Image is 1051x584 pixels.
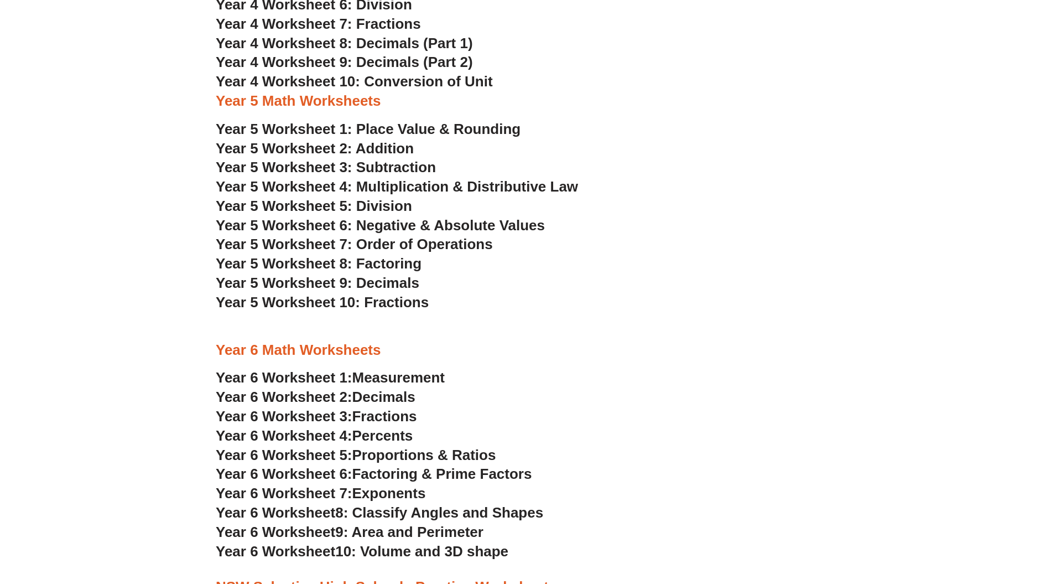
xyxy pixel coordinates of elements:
[335,524,483,540] span: 9: Area and Perimeter
[352,408,417,425] span: Fractions
[216,466,352,482] span: Year 6 Worksheet 6:
[216,35,473,51] a: Year 4 Worksheet 8: Decimals (Part 1)
[216,54,473,70] a: Year 4 Worksheet 9: Decimals (Part 2)
[216,485,425,502] a: Year 6 Worksheet 7:Exponents
[216,140,414,157] a: Year 5 Worksheet 2: Addition
[216,447,496,463] a: Year 6 Worksheet 5:Proportions & Ratios
[352,485,426,502] span: Exponents
[216,217,545,234] a: Year 5 Worksheet 6: Negative & Absolute Values
[216,427,352,444] span: Year 6 Worksheet 4:
[216,543,335,560] span: Year 6 Worksheet
[216,466,532,482] a: Year 6 Worksheet 6:Factoring & Prime Factors
[216,121,521,137] a: Year 5 Worksheet 1: Place Value & Rounding
[216,524,483,540] a: Year 6 Worksheet9: Area and Perimeter
[216,504,335,521] span: Year 6 Worksheet
[352,427,413,444] span: Percents
[216,198,412,214] a: Year 5 Worksheet 5: Division
[216,275,419,291] a: Year 5 Worksheet 9: Decimals
[216,159,436,175] a: Year 5 Worksheet 3: Subtraction
[216,294,429,311] a: Year 5 Worksheet 10: Fractions
[352,466,532,482] span: Factoring & Prime Factors
[216,485,352,502] span: Year 6 Worksheet 7:
[216,236,493,252] a: Year 5 Worksheet 7: Order of Operations
[352,447,496,463] span: Proportions & Ratios
[216,389,352,405] span: Year 6 Worksheet 2:
[335,504,543,521] span: 8: Classify Angles and Shapes
[216,427,413,444] a: Year 6 Worksheet 4:Percents
[352,369,445,386] span: Measurement
[867,459,1051,584] iframe: Chat Widget
[216,178,578,195] a: Year 5 Worksheet 4: Multiplication & Distributive Law
[216,92,835,111] h3: Year 5 Math Worksheets
[216,369,445,386] a: Year 6 Worksheet 1:Measurement
[216,447,352,463] span: Year 6 Worksheet 5:
[216,408,352,425] span: Year 6 Worksheet 3:
[335,543,508,560] span: 10: Volume and 3D shape
[216,341,835,360] h3: Year 6 Math Worksheets
[216,389,415,405] a: Year 6 Worksheet 2:Decimals
[352,389,415,405] span: Decimals
[216,369,352,386] span: Year 6 Worksheet 1:
[216,15,421,32] a: Year 4 Worksheet 7: Fractions
[216,73,493,90] a: Year 4 Worksheet 10: Conversion of Unit
[216,504,543,521] a: Year 6 Worksheet8: Classify Angles and Shapes
[216,543,508,560] a: Year 6 Worksheet10: Volume and 3D shape
[216,255,422,272] a: Year 5 Worksheet 8: Factoring
[216,524,335,540] span: Year 6 Worksheet
[216,408,417,425] a: Year 6 Worksheet 3:Fractions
